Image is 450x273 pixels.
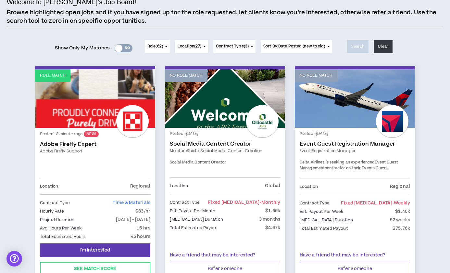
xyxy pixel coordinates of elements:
p: Hourly Rate [40,208,64,215]
span: 3 [245,44,247,49]
p: Contract Type [170,199,200,206]
p: 3 months [259,216,280,223]
span: Sort By: Date Posted (new to old) [263,44,325,49]
p: $4.97k [265,224,280,231]
p: [DATE] - [DATE] [116,216,150,223]
button: I'm Interested [40,243,150,257]
span: Social Media Content Creator [170,160,226,165]
p: Posted - 8 minutes ago [40,131,150,137]
span: Location ( ) [178,44,201,49]
button: Location(27) [175,40,208,53]
p: Posted - [DATE] [300,131,410,137]
button: Contract Type(3) [213,40,256,53]
span: Fixed [MEDICAL_DATA] [341,200,410,206]
p: Have a friend that may be interested? [170,252,280,259]
p: Regional [130,183,150,190]
p: Contract Type [300,200,330,207]
a: Adobe Firefly Support [40,148,150,154]
a: No Role Match [165,69,285,128]
p: Browse highlighted open jobs and if you have signed up for the role requested, let clients know y... [7,8,443,25]
p: Total Estimated Hours [40,233,86,240]
sup: NEW! [84,131,98,137]
span: 62 [157,44,162,49]
span: - weekly [392,200,410,206]
a: Role Match [35,69,155,128]
button: Clear [374,40,393,53]
p: 52 weeks [390,216,410,224]
p: Posted - [DATE] [170,131,280,137]
p: Total Estimated Payout [300,225,348,232]
p: $1.66k [265,207,280,214]
p: Role Match [40,72,66,79]
span: Role ( ) [147,44,163,49]
strong: Event Guest Management [300,160,398,171]
p: 45 hours [131,233,150,240]
p: $83/hr [135,208,150,215]
span: - monthly [259,199,280,206]
button: Sort By:Date Posted (new to old) [261,40,332,53]
p: $75.76k [393,225,410,232]
span: contractor on their Events Guest Management team. This a 40hrs/week position with 2-3 days in the... [300,165,405,194]
p: Contract Type [40,199,70,206]
a: MoistureShield Social Media Content Creation [170,148,280,154]
p: Project Duration [40,216,74,223]
p: Have a friend that may be interested? [300,252,410,259]
p: Est. Payout Per Week [300,208,343,215]
span: Fixed [MEDICAL_DATA] [208,199,280,206]
button: Search [347,40,369,53]
p: $1.46k [395,208,410,215]
a: Adobe Firefly Expert [40,141,150,148]
p: Est. Payout Per Month [170,207,216,214]
a: Event Guest Registration Manager [300,141,410,147]
p: [MEDICAL_DATA] Duration [300,216,353,224]
p: Avg Hours Per Week [40,225,81,232]
p: Total Estimated Payout [170,224,218,231]
p: 15 hrs [137,225,150,232]
p: Location [170,182,188,189]
p: [MEDICAL_DATA] Duration [170,216,223,223]
p: Global [265,182,280,189]
span: 27 [195,44,200,49]
p: Location [300,183,318,190]
span: Contract Type ( ) [216,44,249,49]
p: Regional [390,183,410,190]
p: Location [40,183,58,190]
span: Delta Airlines is seeking an experienced [300,160,375,165]
a: Event Registration Manager [300,148,410,154]
p: No Role Match [300,72,332,79]
span: Time & Materials [113,200,150,206]
a: Social Media Content Creator [170,141,280,147]
button: Role(62) [145,40,170,53]
a: No Role Match [295,69,415,128]
div: Open Intercom Messenger [6,251,22,266]
span: Show Only My Matches [55,43,110,53]
p: No Role Match [170,72,203,79]
span: I'm Interested [80,247,110,253]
